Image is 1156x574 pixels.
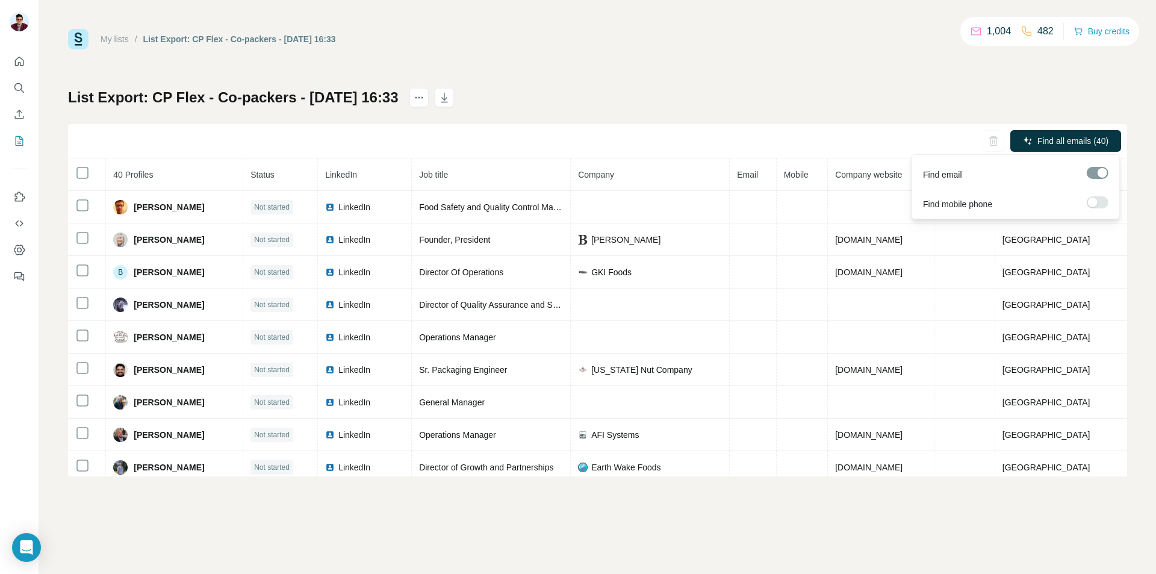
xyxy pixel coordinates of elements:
span: [DOMAIN_NAME] [835,235,903,245]
span: [PERSON_NAME] [591,234,660,246]
img: LinkedIn logo [325,365,335,375]
img: company-logo [578,365,588,375]
button: Find all emails (40) [1010,130,1121,152]
img: LinkedIn logo [325,202,335,212]
button: Enrich CSV [10,104,29,125]
img: LinkedIn logo [325,332,335,342]
span: Not started [254,429,290,440]
img: LinkedIn logo [325,398,335,407]
span: [PERSON_NAME] [134,396,204,408]
div: Open Intercom Messenger [12,533,41,562]
span: [DOMAIN_NAME] [835,430,903,440]
img: Avatar [113,200,128,214]
span: [PERSON_NAME] [134,266,204,278]
span: Founder, President [419,235,490,245]
span: [PERSON_NAME] [134,331,204,343]
img: Surfe Logo [68,29,89,49]
span: Not started [254,332,290,343]
button: actions [409,88,429,107]
span: Food Safety and Quality Control Manager [419,202,574,212]
span: Job title [419,170,448,179]
button: Search [10,77,29,99]
span: Not started [254,364,290,375]
span: AFI Systems [591,429,639,441]
span: LinkedIn [338,461,370,473]
span: Director of Growth and Partnerships [419,463,553,472]
span: LinkedIn [338,266,370,278]
span: Find all emails (40) [1037,135,1108,147]
span: LinkedIn [325,170,357,179]
img: Avatar [113,232,128,247]
span: Not started [254,397,290,408]
span: Director Of Operations [419,267,503,277]
span: [GEOGRAPHIC_DATA] [1002,365,1090,375]
span: LinkedIn [338,429,370,441]
img: LinkedIn logo [325,300,335,310]
span: [GEOGRAPHIC_DATA] [1002,430,1090,440]
img: company-logo [578,235,588,245]
span: Company website [835,170,902,179]
img: Avatar [113,428,128,442]
span: [PERSON_NAME] [134,201,204,213]
span: [DOMAIN_NAME] [835,463,903,472]
span: LinkedIn [338,331,370,343]
span: [PERSON_NAME] [134,234,204,246]
div: B [113,265,128,279]
span: Operations Manager [419,430,496,440]
span: LinkedIn [338,234,370,246]
img: company-logo [578,430,588,440]
span: Not started [254,234,290,245]
img: Avatar [10,12,29,31]
span: Not started [254,299,290,310]
span: [PERSON_NAME] [134,429,204,441]
span: [PERSON_NAME] [134,299,204,311]
button: Dashboard [10,239,29,261]
div: List Export: CP Flex - Co-packers - [DATE] 16:33 [143,33,336,45]
img: Avatar [113,460,128,475]
img: LinkedIn logo [325,235,335,245]
span: LinkedIn [338,396,370,408]
img: Avatar [113,330,128,345]
span: [GEOGRAPHIC_DATA] [1002,235,1090,245]
span: [GEOGRAPHIC_DATA] [1002,267,1090,277]
button: Quick start [10,51,29,72]
li: / [135,33,137,45]
button: Use Surfe on LinkedIn [10,186,29,208]
button: Buy credits [1074,23,1130,40]
span: GKI Foods [591,266,632,278]
span: LinkedIn [338,299,370,311]
span: [PERSON_NAME] [134,364,204,376]
span: Not started [254,267,290,278]
span: Operations Manager [419,332,496,342]
span: [GEOGRAPHIC_DATA] [1002,398,1090,407]
span: Find email [923,169,962,181]
img: LinkedIn logo [325,463,335,472]
span: Not started [254,202,290,213]
span: [GEOGRAPHIC_DATA] [1002,332,1090,342]
span: Mobile [784,170,809,179]
span: [DOMAIN_NAME] [835,365,903,375]
span: Earth Wake Foods [591,461,660,473]
img: company-logo [578,463,588,472]
span: Email [737,170,758,179]
span: 40 Profiles [113,170,153,179]
span: Sr. Packaging Engineer [419,365,507,375]
span: Status [250,170,275,179]
a: My lists [101,34,129,44]
img: Avatar [113,298,128,312]
span: [PERSON_NAME] [134,461,204,473]
img: Avatar [113,363,128,377]
span: LinkedIn [338,201,370,213]
span: Director of Quality Assurance and Safety Operations [419,300,615,310]
span: Company [578,170,614,179]
h1: List Export: CP Flex - Co-packers - [DATE] 16:33 [68,88,399,107]
button: Use Surfe API [10,213,29,234]
button: Feedback [10,266,29,287]
img: company-logo [578,267,588,277]
img: Avatar [113,395,128,410]
p: 1,004 [987,24,1011,39]
img: LinkedIn logo [325,267,335,277]
span: [DOMAIN_NAME] [835,267,903,277]
span: LinkedIn [338,364,370,376]
p: 482 [1037,24,1054,39]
